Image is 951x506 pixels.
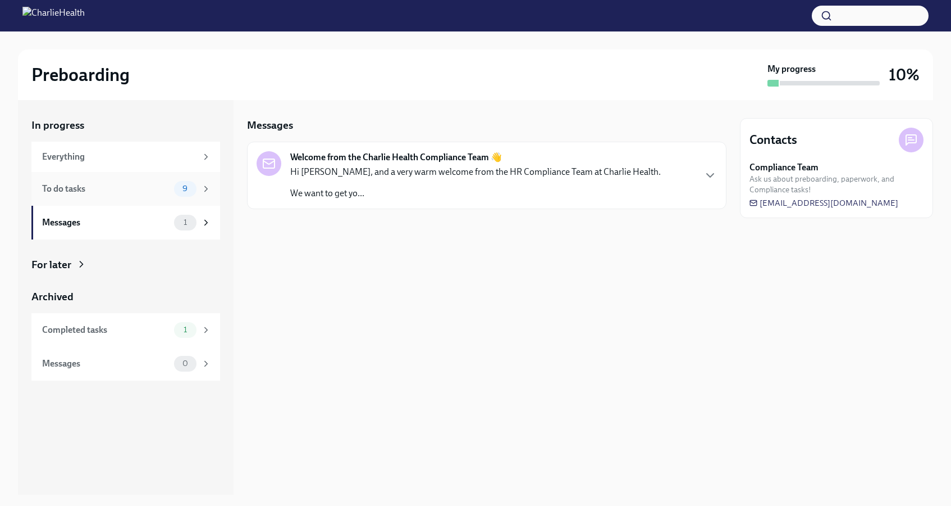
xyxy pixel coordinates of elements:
a: Messages0 [31,347,220,381]
div: To do tasks [42,183,170,195]
a: Messages1 [31,206,220,240]
p: We want to get yo... [290,187,661,200]
span: 1 [177,218,194,227]
a: Completed tasks1 [31,313,220,347]
h4: Contacts [749,132,797,148]
strong: Welcome from the Charlie Health Compliance Team 👋 [290,151,502,164]
a: Everything [31,142,220,172]
div: Everything [42,151,196,163]
h5: Messages [247,118,293,133]
strong: Compliance Team [749,161,819,174]
a: In progress [31,118,220,133]
div: Completed tasks [42,324,170,336]
div: For later [31,257,71,272]
span: 9 [176,184,194,193]
a: [EMAIL_ADDRESS][DOMAIN_NAME] [749,197,898,209]
a: To do tasks9 [31,172,220,206]
span: Ask us about preboarding, paperwork, and Compliance tasks! [749,174,923,195]
span: 1 [177,326,194,334]
div: Messages [42,358,170,370]
strong: My progress [767,63,816,75]
img: CharlieHealth [22,7,85,25]
p: Hi [PERSON_NAME], and a very warm welcome from the HR Compliance Team at Charlie Health. [290,166,661,178]
a: Archived [31,290,220,304]
h3: 10% [889,65,920,85]
h2: Preboarding [31,64,130,86]
span: 0 [176,359,195,368]
div: Messages [42,216,170,229]
a: For later [31,257,220,272]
